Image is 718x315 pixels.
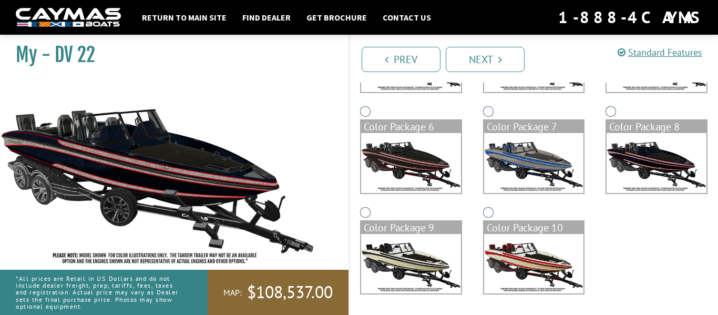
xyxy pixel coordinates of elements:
img: color_package_367.png [361,133,461,193]
a: Next [446,47,525,72]
div: Color Package 8 [607,120,706,133]
p: *All prices are Retail in US Dollars and do not include dealer freight, prep, tariffs, fees, taxe... [16,270,184,315]
div: Color Package 9 [361,221,461,234]
span: $108,537.00 [247,281,333,303]
a: Return to main site [137,11,232,24]
a: Get Brochure [301,11,372,24]
h1: My - DV 22 [16,43,322,67]
div: 1-888-4CAYMAS [558,6,702,29]
a: Contact Us [377,11,436,24]
a: Standard Features [618,46,702,58]
img: color_package_368.png [484,133,584,193]
img: white-logo-c9c8dbefe5ff5ceceb0f0178aa75bf4bb51f6bca0971e226c86eb53dfe498488.png [16,8,121,27]
a: Find Dealer [237,11,296,24]
img: color_package_370.png [361,234,461,294]
span: MAP: [223,287,242,298]
ul: Pagination [359,45,718,72]
div: Color Package 6 [361,120,461,133]
div: Color Package 7 [484,120,584,133]
a: Prev [362,47,440,72]
img: color_package_369.png [607,133,706,193]
div: Color Package 10 [484,221,584,234]
img: color_package_371.png [484,234,584,294]
a: MAP:$108,537.00 [208,270,348,315]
